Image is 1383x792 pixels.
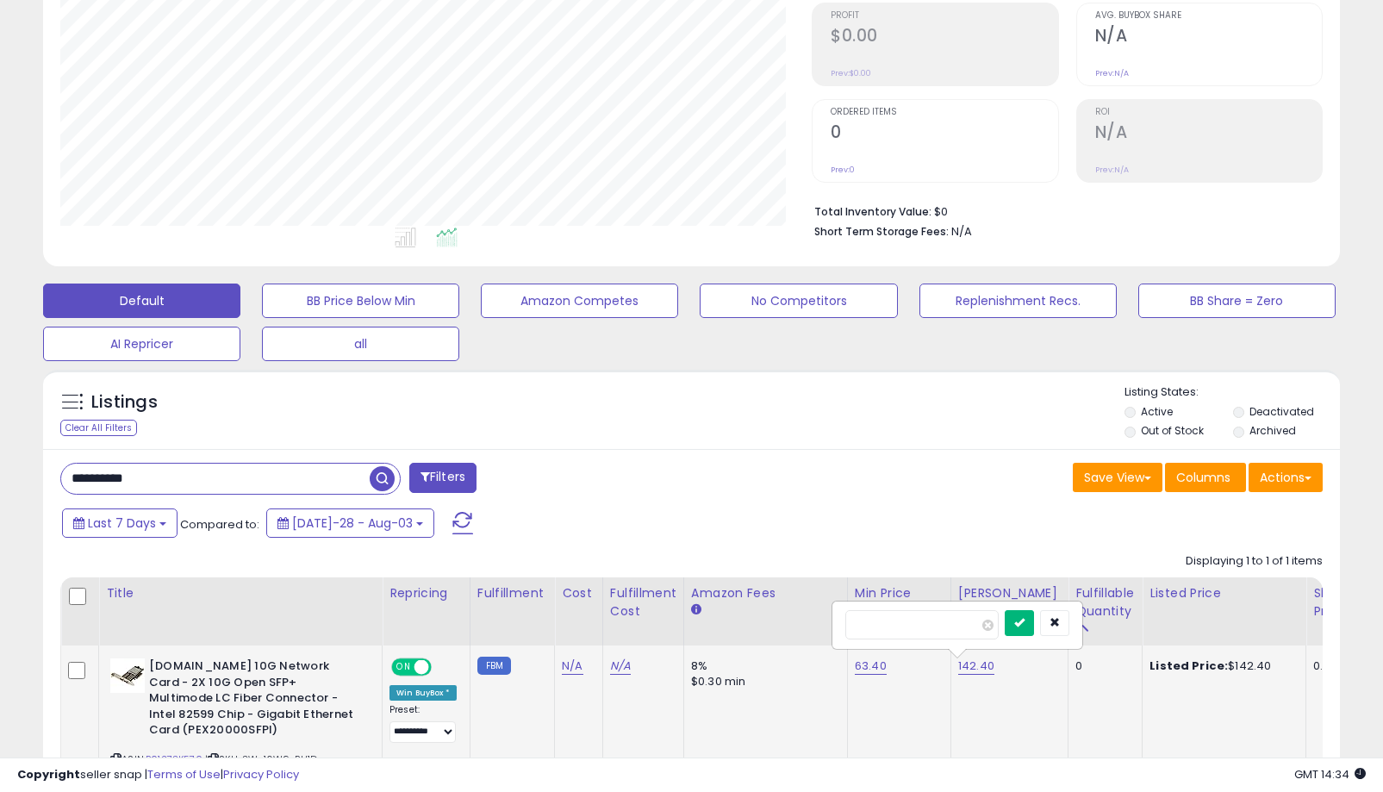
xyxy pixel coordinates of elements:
[205,752,317,766] span: | SKU: 3W-16W9-BU1D
[17,767,299,783] div: seller snap | |
[1176,469,1230,486] span: Columns
[1095,165,1129,175] small: Prev: N/A
[831,68,871,78] small: Prev: $0.00
[389,704,457,743] div: Preset:
[855,658,887,675] a: 63.40
[610,584,676,621] div: Fulfillment Cost
[60,420,137,436] div: Clear All Filters
[700,284,897,318] button: No Competitors
[814,224,949,239] b: Short Term Storage Fees:
[562,584,595,602] div: Cost
[1249,423,1296,438] label: Archived
[17,766,80,783] strong: Copyright
[1149,658,1293,674] div: $142.40
[691,602,701,618] small: Amazon Fees.
[831,108,1057,117] span: Ordered Items
[958,658,994,675] a: 142.40
[562,658,582,675] a: N/A
[266,508,434,538] button: [DATE]-28 - Aug-03
[610,658,631,675] a: N/A
[1186,553,1323,570] div: Displaying 1 to 1 of 1 items
[223,766,299,783] a: Privacy Policy
[409,463,477,493] button: Filters
[1095,26,1322,49] h2: N/A
[855,584,944,602] div: Min Price
[1249,463,1323,492] button: Actions
[106,584,375,602] div: Title
[1075,658,1129,674] div: 0
[691,584,840,602] div: Amazon Fees
[831,26,1057,49] h2: $0.00
[1313,658,1342,674] div: 0.00
[1095,108,1322,117] span: ROI
[62,508,178,538] button: Last 7 Days
[691,658,834,674] div: 8%
[691,674,834,689] div: $0.30 min
[1073,463,1162,492] button: Save View
[88,514,156,532] span: Last 7 Days
[393,660,414,675] span: ON
[262,327,459,361] button: all
[389,584,463,602] div: Repricing
[477,657,511,675] small: FBM
[1095,122,1322,146] h2: N/A
[180,516,259,533] span: Compared to:
[147,766,221,783] a: Terms of Use
[1095,68,1129,78] small: Prev: N/A
[1141,423,1204,438] label: Out of Stock
[1165,463,1246,492] button: Columns
[429,660,457,675] span: OFF
[1095,11,1322,21] span: Avg. Buybox Share
[1124,384,1340,401] p: Listing States:
[146,752,202,767] a: B01273K570
[1249,404,1314,419] label: Deactivated
[292,514,413,532] span: [DATE]-28 - Aug-03
[831,122,1057,146] h2: 0
[1313,584,1348,621] div: Ship Price
[1138,284,1336,318] button: BB Share = Zero
[1075,584,1135,621] div: Fulfillable Quantity
[814,200,1310,221] li: $0
[814,204,931,219] b: Total Inventory Value:
[951,223,972,240] span: N/A
[110,658,145,693] img: 41puD5lMUbL._SL40_.jpg
[477,584,547,602] div: Fulfillment
[1149,584,1299,602] div: Listed Price
[919,284,1117,318] button: Replenishment Recs.
[389,685,457,701] div: Win BuyBox *
[91,390,158,415] h5: Listings
[262,284,459,318] button: BB Price Below Min
[831,165,855,175] small: Prev: 0
[149,658,358,743] b: [DOMAIN_NAME] 10G Network Card - 2X 10G Open SFP+ Multimode LC Fiber Connector - Intel 82599 Chip...
[1149,658,1228,674] b: Listed Price:
[43,284,240,318] button: Default
[1294,766,1366,783] span: 2025-08-17 14:34 GMT
[831,11,1057,21] span: Profit
[958,584,1061,602] div: [PERSON_NAME]
[43,327,240,361] button: AI Repricer
[481,284,678,318] button: Amazon Competes
[1141,404,1173,419] label: Active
